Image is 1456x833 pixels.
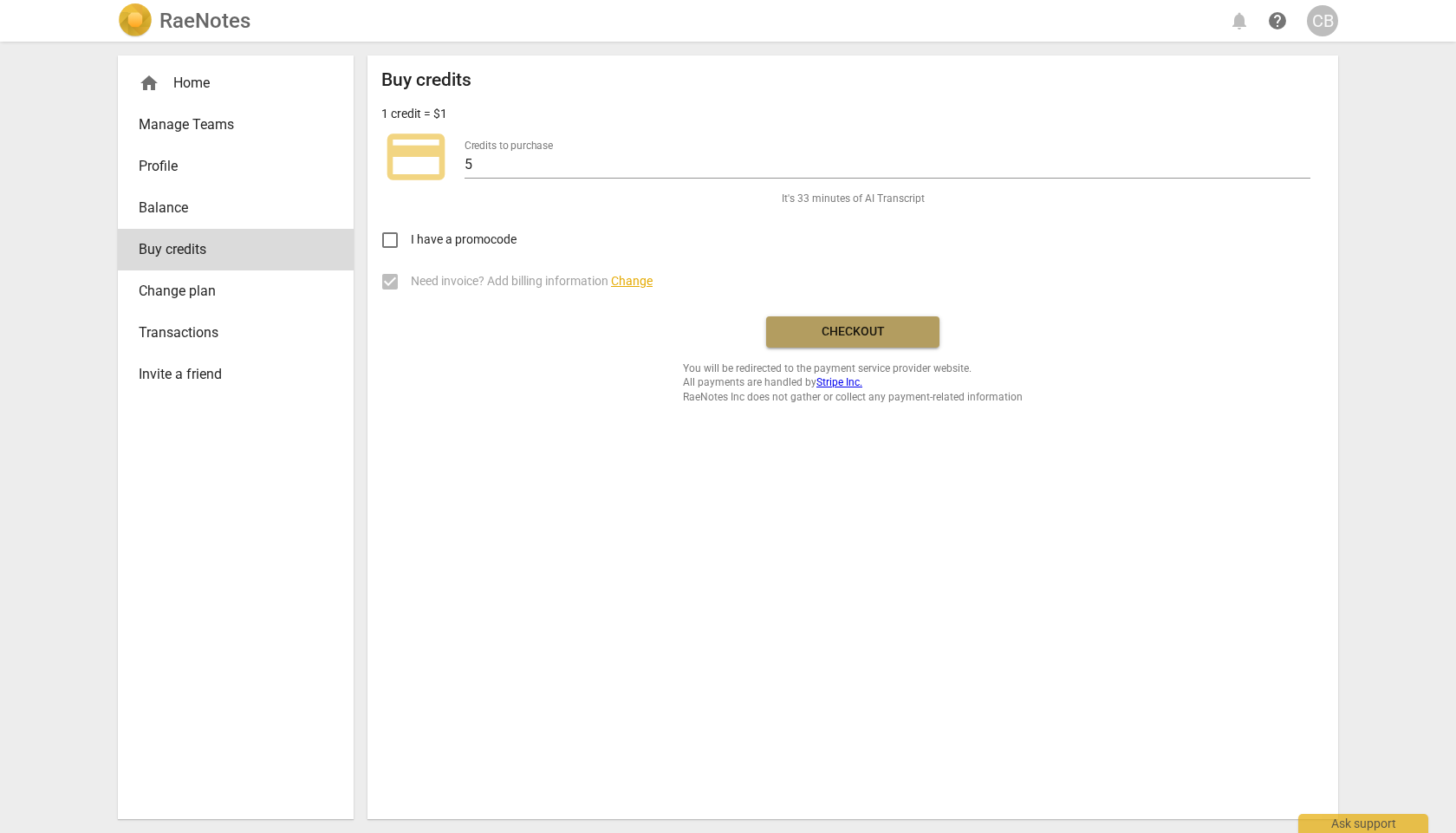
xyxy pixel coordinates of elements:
div: Home [139,73,319,94]
h2: Buy credits [381,69,471,91]
span: I have a promocode [411,231,517,249]
img: Logo [118,3,153,38]
span: help [1267,10,1288,31]
span: credit_card [381,122,451,192]
a: Manage Teams [118,104,354,146]
span: Change plan [139,281,319,302]
span: Profile [139,156,319,177]
span: Need invoice? Add billing information [411,272,653,290]
span: Checkout [780,323,926,341]
a: Transactions [118,312,354,354]
div: Home [118,62,354,104]
a: Help [1262,5,1293,36]
span: Transactions [139,322,319,343]
span: Change [611,274,653,288]
p: 1 credit = $1 [381,105,447,123]
label: Credits to purchase [465,140,553,151]
span: Balance [139,198,319,218]
button: CB [1307,5,1338,36]
span: Manage Teams [139,114,319,135]
div: Ask support [1298,814,1428,833]
a: Balance [118,187,354,229]
span: It's 33 minutes of AI Transcript [782,192,925,206]
span: You will be redirected to the payment service provider website. All payments are handled by RaeNo... [683,361,1023,405]
a: Buy credits [118,229,354,270]
button: Checkout [766,316,939,348]
a: Profile [118,146,354,187]
a: LogoRaeNotes [118,3,250,38]
a: Stripe Inc. [816,376,862,388]
span: Buy credits [139,239,319,260]
h2: RaeNotes [159,9,250,33]
a: Invite a friend [118,354,354,395]
span: Invite a friend [139,364,319,385]
span: home [139,73,159,94]
a: Change plan [118,270,354,312]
